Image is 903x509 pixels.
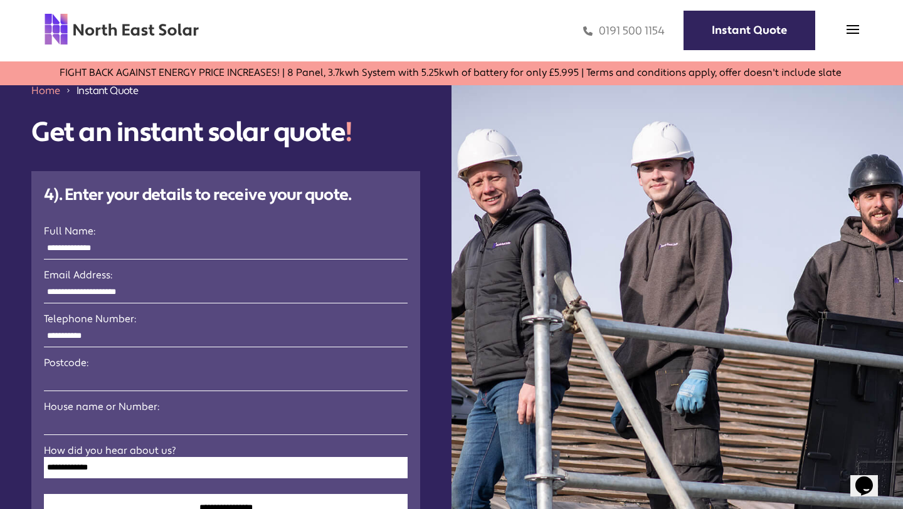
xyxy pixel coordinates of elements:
iframe: chat widget [850,459,890,496]
label: Postcode: [44,357,408,369]
label: Full Name: [44,225,408,238]
img: 211688_forward_arrow_icon.svg [65,83,71,98]
img: north east solar logo [44,13,199,46]
label: House name or Number: [44,401,408,413]
a: Instant Quote [684,11,815,50]
strong: 4). Enter your details to receive your quote. [44,184,351,206]
a: Home [31,84,60,97]
img: menu icon [847,23,859,36]
h1: Get an instant solar quote [31,117,420,149]
label: Telephone Number: [44,313,408,325]
a: 0191 500 1154 [583,24,665,38]
label: How did you hear about us? [44,444,408,457]
img: phone icon [583,24,593,38]
span: Instant Quote [77,83,138,98]
span: ! [345,115,352,150]
label: Email Address: [44,269,408,281]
